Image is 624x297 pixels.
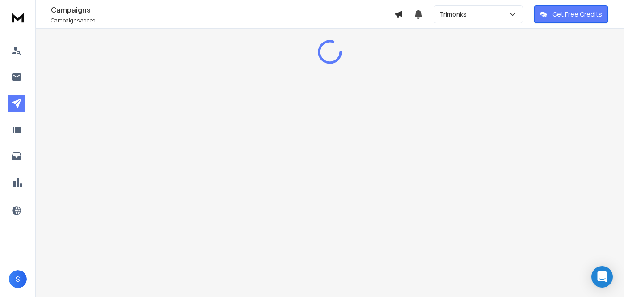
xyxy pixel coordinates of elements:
div: Open Intercom Messenger [591,266,613,288]
button: Get Free Credits [534,5,608,23]
p: Campaigns added [51,17,394,24]
h1: Campaigns [51,4,394,15]
p: Get Free Credits [552,10,602,19]
img: logo [9,9,27,26]
button: S [9,270,27,288]
p: Trimonks [439,10,470,19]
